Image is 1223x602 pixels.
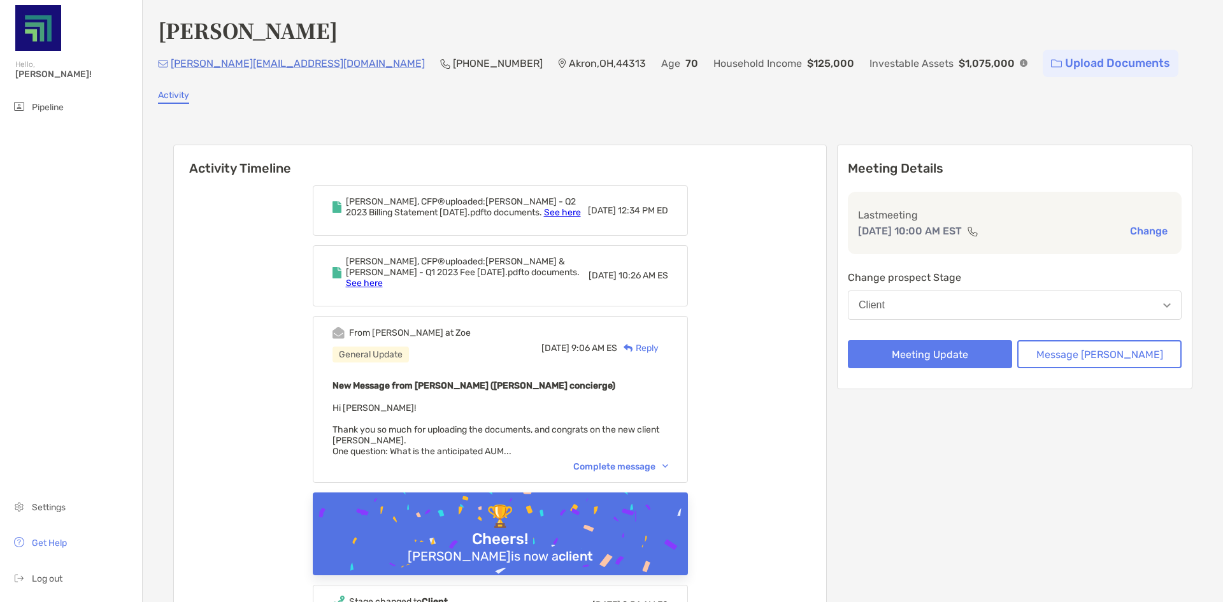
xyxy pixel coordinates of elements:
[333,201,341,213] img: Event icon
[558,59,566,69] img: Location Icon
[1043,50,1178,77] a: Upload Documents
[807,55,854,71] p: $125,000
[171,55,425,71] p: [PERSON_NAME][EMAIL_ADDRESS][DOMAIN_NAME]
[588,205,616,216] span: [DATE]
[11,534,27,550] img: get-help icon
[346,256,589,289] div: [PERSON_NAME], CFP® uploaded: [PERSON_NAME] & [PERSON_NAME] - Q1 2023 Fee [DATE].pdf to documents.
[685,55,698,71] p: 70
[482,504,519,530] div: 🏆
[346,196,588,218] div: [PERSON_NAME], CFP® uploaded: [PERSON_NAME] - Q2 2023 Billing Statement [DATE].pdf to documents.
[11,499,27,514] img: settings icon
[158,60,168,68] img: Email Icon
[573,461,668,472] div: Complete message
[959,55,1015,71] p: $1,075,000
[571,343,617,354] span: 9:06 AM ES
[440,59,450,69] img: Phone Icon
[11,99,27,114] img: pipeline icon
[1017,340,1182,368] button: Message [PERSON_NAME]
[858,223,962,239] p: [DATE] 10:00 AM EST
[403,548,598,564] div: [PERSON_NAME] is now a
[467,530,533,548] div: Cheers!
[858,207,1171,223] p: Last meeting
[662,464,668,468] img: Chevron icon
[618,205,668,216] span: 12:34 PM ED
[589,270,617,281] span: [DATE]
[617,341,659,355] div: Reply
[333,327,345,339] img: Event icon
[619,270,668,281] span: 10:26 AM ES
[333,347,409,362] div: General Update
[559,548,593,564] b: client
[661,55,680,71] p: Age
[541,343,569,354] span: [DATE]
[848,161,1182,176] p: Meeting Details
[32,573,62,584] span: Log out
[333,380,615,391] b: New Message from [PERSON_NAME] ([PERSON_NAME] concierge)
[333,267,341,278] img: Event icon
[32,102,64,113] span: Pipeline
[32,502,66,513] span: Settings
[848,340,1012,368] button: Meeting Update
[15,69,134,80] span: [PERSON_NAME]!
[349,327,471,338] div: From [PERSON_NAME] at Zoe
[15,5,61,51] img: Zoe Logo
[158,15,338,45] h4: [PERSON_NAME]
[1126,224,1171,238] button: Change
[453,55,543,71] p: [PHONE_NUMBER]
[1020,59,1027,67] img: Info Icon
[1163,303,1171,308] img: Open dropdown arrow
[848,269,1182,285] p: Change prospect Stage
[174,145,826,176] h6: Activity Timeline
[346,278,383,289] a: See here
[869,55,954,71] p: Investable Assets
[1051,59,1062,68] img: button icon
[11,570,27,585] img: logout icon
[32,538,67,548] span: Get Help
[544,207,581,218] a: See here
[713,55,802,71] p: Household Income
[333,403,659,457] span: Hi [PERSON_NAME]! Thank you so much for uploading the documents, and congrats on the new client [...
[158,90,189,104] a: Activity
[569,55,646,71] p: Akron , OH , 44313
[848,290,1182,320] button: Client
[967,226,978,236] img: communication type
[859,299,885,311] div: Client
[624,344,633,352] img: Reply icon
